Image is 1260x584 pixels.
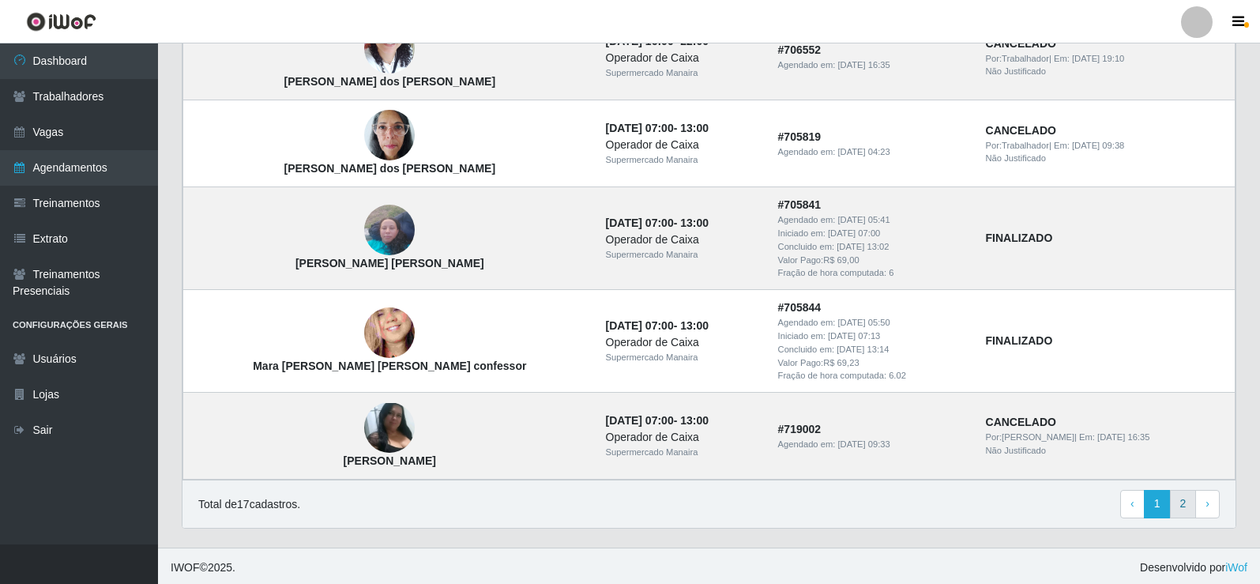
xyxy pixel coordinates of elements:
[1140,560,1247,576] span: Desenvolvido por
[1144,490,1171,518] a: 1
[1072,141,1124,150] time: [DATE] 09:38
[171,561,200,574] span: IWOF
[778,227,967,240] div: Iniciado em:
[344,454,436,467] strong: [PERSON_NAME]
[828,228,880,238] time: [DATE] 07:00
[1130,497,1134,510] span: ‹
[986,152,1225,165] div: Não Justificado
[837,345,889,354] time: [DATE] 13:14
[606,334,759,351] div: Operador de Caixa
[986,141,1049,150] span: Por: Trabalhador
[986,139,1225,153] div: | Em:
[778,438,967,451] div: Agendado em:
[778,343,967,356] div: Concluido em:
[606,137,759,153] div: Operador de Caixa
[606,351,759,364] div: Supermercado Manaira
[778,43,822,56] strong: # 706552
[837,147,890,156] time: [DATE] 04:23
[364,102,415,169] img: Renata dos Santos Pereira
[253,360,526,372] strong: Mara [PERSON_NAME] [PERSON_NAME] confessor
[606,319,674,332] time: [DATE] 07:00
[606,50,759,66] div: Operador de Caixa
[680,414,709,427] time: 13:00
[1120,490,1145,518] a: Previous
[284,75,495,88] strong: [PERSON_NAME] dos [PERSON_NAME]
[364,15,415,82] img: Adriene dos Santos Oliveira
[778,240,967,254] div: Concluido em:
[606,122,674,134] time: [DATE] 07:00
[778,330,967,343] div: Iniciado em:
[778,198,822,211] strong: # 705841
[1170,490,1197,518] a: 2
[606,122,709,134] strong: -
[1097,432,1149,442] time: [DATE] 16:35
[828,331,880,341] time: [DATE] 07:13
[364,278,415,388] img: Mara Andrea de Souza Ramos confessor
[1120,490,1220,518] nav: pagination
[295,257,484,269] strong: [PERSON_NAME] [PERSON_NAME]
[1225,561,1247,574] a: iWof
[837,242,889,251] time: [DATE] 13:02
[778,145,967,159] div: Agendado em:
[364,403,415,453] img: Janaína pereira leite
[606,414,674,427] time: [DATE] 07:00
[284,162,495,175] strong: [PERSON_NAME] dos [PERSON_NAME]
[778,301,822,314] strong: # 705844
[986,37,1056,50] strong: CANCELADO
[837,60,890,70] time: [DATE] 16:35
[680,217,709,229] time: 13:00
[606,232,759,248] div: Operador de Caixa
[986,334,1053,347] strong: FINALIZADO
[986,124,1056,137] strong: CANCELADO
[606,429,759,446] div: Operador de Caixa
[778,130,822,143] strong: # 705819
[26,12,96,32] img: CoreUI Logo
[778,423,822,435] strong: # 719002
[778,58,967,72] div: Agendado em:
[606,217,709,229] strong: -
[1195,490,1220,518] a: Next
[986,52,1225,66] div: | Em:
[986,416,1056,428] strong: CANCELADO
[606,446,759,459] div: Supermercado Manaira
[778,213,967,227] div: Agendado em:
[778,316,967,330] div: Agendado em:
[680,319,709,332] time: 13:00
[986,444,1225,458] div: Não Justificado
[778,356,967,370] div: Valor Pago: R$ 69,23
[778,369,967,382] div: Fração de hora computada: 6.02
[986,432,1075,442] span: Por: [PERSON_NAME]
[837,318,890,327] time: [DATE] 05:50
[986,54,1049,63] span: Por: Trabalhador
[606,153,759,167] div: Supermercado Manaira
[606,248,759,262] div: Supermercado Manaira
[837,439,890,449] time: [DATE] 09:33
[198,496,300,513] p: Total de 17 cadastros.
[606,66,759,80] div: Supermercado Manaira
[606,217,674,229] time: [DATE] 07:00
[986,232,1053,244] strong: FINALIZADO
[606,414,709,427] strong: -
[364,197,415,264] img: Juliana Bezerra Martins
[778,254,967,267] div: Valor Pago: R$ 69,00
[1072,54,1124,63] time: [DATE] 19:10
[986,431,1225,444] div: | Em:
[606,319,709,332] strong: -
[1205,497,1209,510] span: ›
[680,122,709,134] time: 13:00
[171,560,235,576] span: © 2025 .
[986,65,1225,78] div: Não Justificado
[778,266,967,280] div: Fração de hora computada: 6
[837,215,890,224] time: [DATE] 05:41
